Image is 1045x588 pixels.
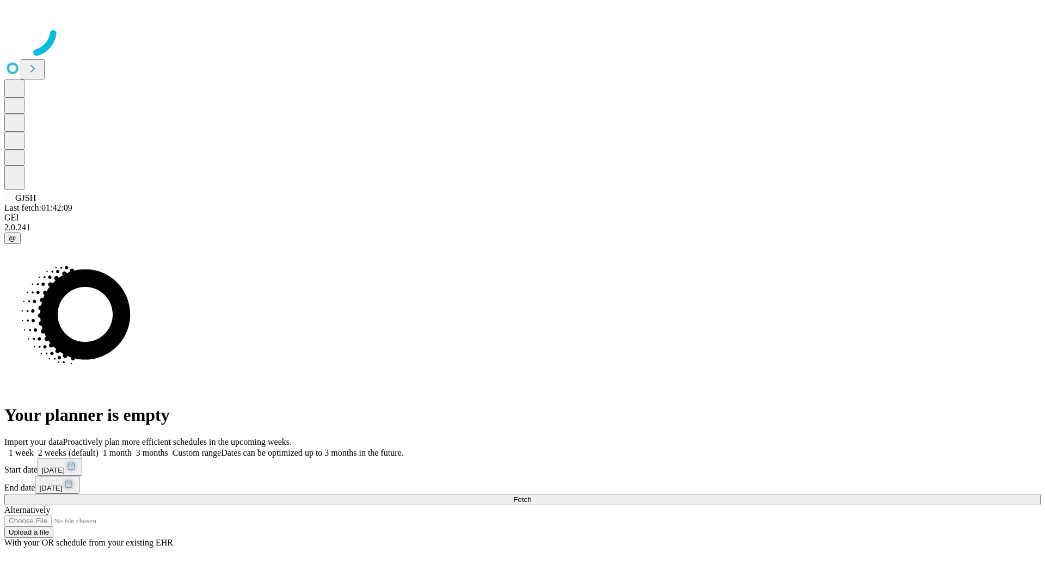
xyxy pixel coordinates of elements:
[221,448,403,457] span: Dates can be optimized up to 3 months in the future.
[39,484,62,492] span: [DATE]
[136,448,168,457] span: 3 months
[103,448,132,457] span: 1 month
[35,476,79,494] button: [DATE]
[15,193,36,203] span: GJSH
[4,405,1041,425] h1: Your planner is empty
[4,476,1041,494] div: End date
[4,203,72,212] span: Last fetch: 01:42:09
[4,232,21,244] button: @
[38,458,82,476] button: [DATE]
[4,526,53,538] button: Upload a file
[4,458,1041,476] div: Start date
[4,494,1041,505] button: Fetch
[4,223,1041,232] div: 2.0.241
[4,538,173,547] span: With your OR schedule from your existing EHR
[9,234,16,242] span: @
[63,437,292,446] span: Proactively plan more efficient schedules in the upcoming weeks.
[42,466,65,474] span: [DATE]
[38,448,99,457] span: 2 weeks (default)
[4,213,1041,223] div: GEI
[9,448,34,457] span: 1 week
[173,448,221,457] span: Custom range
[4,437,63,446] span: Import your data
[513,495,531,504] span: Fetch
[4,505,50,514] span: Alternatively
